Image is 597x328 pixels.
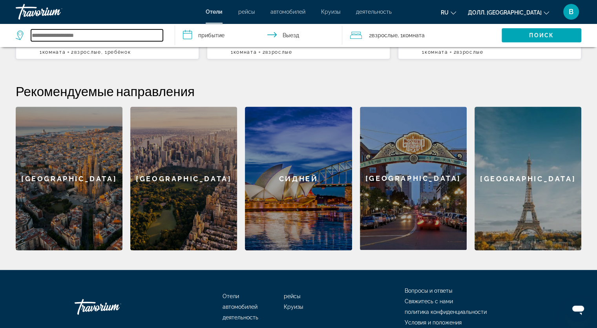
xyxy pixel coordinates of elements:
[265,49,292,55] ya-tr-span: Взрослые
[101,49,108,55] ya-tr-span: , 1
[405,319,462,326] a: Условия и положения
[398,32,403,38] ya-tr-span: , 1
[16,2,94,22] a: Травориум
[108,49,131,55] ya-tr-span: Ребёнок
[502,28,581,42] button: Поиск
[441,9,449,16] ya-tr-span: RU
[130,107,237,250] a: [GEOGRAPHIC_DATA]
[223,314,258,321] a: деятельность
[365,174,461,182] ya-tr-span: [GEOGRAPHIC_DATA]
[405,298,453,304] a: Свяжитесь с нами
[468,9,542,16] ya-tr-span: Долл. [GEOGRAPHIC_DATA]
[321,9,340,15] a: Круизы
[529,32,554,38] ya-tr-span: Поиск
[425,49,448,55] span: Комната
[453,49,483,55] span: 2
[136,175,232,183] ya-tr-span: [GEOGRAPHIC_DATA]
[284,304,303,310] a: Круизы
[238,9,255,15] a: рейсы
[40,49,42,55] ya-tr-span: 1
[74,49,101,55] ya-tr-span: Взрослые
[441,7,456,18] button: Изменить язык
[71,49,74,55] ya-tr-span: 2
[245,107,352,250] a: Сидней
[231,49,234,55] ya-tr-span: 1
[279,175,318,183] ya-tr-span: Сидней
[16,107,122,250] a: [GEOGRAPHIC_DATA]
[422,49,448,55] span: 1
[175,24,342,47] button: Даты заезда и выезда
[262,49,265,55] ya-tr-span: 2
[42,49,66,55] ya-tr-span: Комната
[561,4,581,20] button: Пользовательское меню
[223,304,257,310] a: автомобилей
[270,9,305,15] a: автомобилей
[569,7,573,16] ya-tr-span: В
[369,32,372,38] ya-tr-span: 2
[206,9,223,15] a: Отели
[566,297,591,322] iframe: Кнопка запуска окна обмена сообщениями
[475,107,581,250] a: [GEOGRAPHIC_DATA]
[75,295,153,319] a: Травориум
[284,293,300,299] a: рейсы
[480,175,576,183] ya-tr-span: [GEOGRAPHIC_DATA]
[468,7,549,18] button: Изменить валюту
[234,49,257,55] ya-tr-span: Комната
[21,175,117,183] ya-tr-span: [GEOGRAPHIC_DATA]
[372,32,398,38] ya-tr-span: Взрослые
[405,309,487,315] a: политика конфиденциальности
[16,83,195,99] ya-tr-span: Рекомендуемые направления
[403,32,425,38] ya-tr-span: Комната
[342,24,502,47] button: Путешественники: 2 взрослых, 0 детей
[456,49,483,55] span: Взрослые
[356,9,392,15] a: деятельность
[223,293,239,299] a: Отели
[360,107,467,250] a: [GEOGRAPHIC_DATA]
[405,288,452,294] a: Вопросы и ответы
